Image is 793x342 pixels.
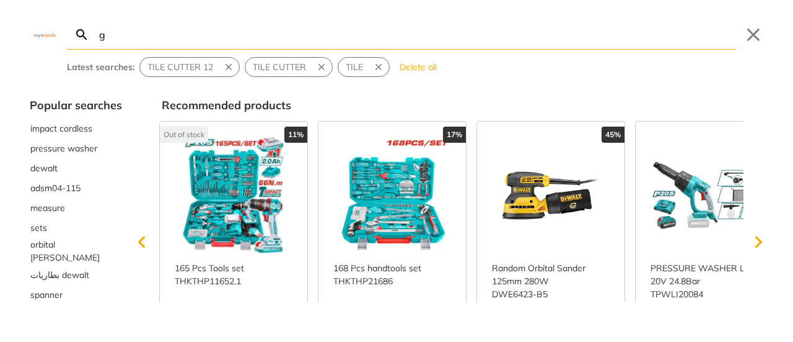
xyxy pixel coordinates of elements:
div: Suggestion: measure [30,198,122,218]
div: Latest searches: [67,61,134,74]
span: sets [30,222,47,235]
div: Suggestion: TILE CUTTER [245,57,333,77]
svg: Search [74,27,89,42]
div: Suggestion: orbital sande [30,238,122,265]
img: Close [30,32,59,37]
svg: Scroll right [746,230,771,254]
span: TILE CUTTER 12 [147,61,213,74]
button: Remove suggestion: TILE [370,58,389,76]
button: Select suggestion: measure [30,198,122,218]
span: بطاريات dewalt [30,269,89,282]
span: impact cordless [30,122,92,135]
div: Suggestion: pressure washer [30,138,122,158]
button: Select suggestion: TILE CUTTER 12 [140,58,221,76]
span: TILE [346,61,363,74]
div: Suggestion: impact cordless [30,119,122,138]
svg: Remove suggestion: TILE CUTTER [316,61,327,73]
span: dewalt [30,162,58,175]
div: Popular searches [30,97,122,114]
button: Remove suggestion: TILE CUTTER 12 [221,58,239,76]
span: orbital [PERSON_NAME] [30,238,121,264]
svg: Remove suggestion: TILE CUTTER 12 [223,61,234,73]
div: Suggestion: بطاريات dewalt [30,265,122,285]
button: Select suggestion: TILE [338,58,370,76]
div: Suggestion: dewalt [30,158,122,178]
span: adsm04-115 [30,182,81,195]
div: Suggestion: adsm04-115 [30,178,122,198]
button: Select suggestion: بطاريات dewalt [30,265,122,285]
svg: Scroll left [129,230,154,254]
div: 11% [284,127,307,143]
button: Select suggestion: impact cordless [30,119,122,138]
button: Close [743,25,763,45]
div: Recommended products [162,97,763,114]
span: spanner [30,289,63,302]
button: Select suggestion: spanner [30,285,122,305]
div: Suggestion: sets [30,218,122,238]
span: pressure washer [30,142,97,155]
button: Select suggestion: sets [30,218,122,238]
span: measure [30,202,65,215]
svg: Remove suggestion: TILE [373,61,384,73]
div: Suggestion: TILE [338,57,390,77]
span: TILE CUTTER [253,61,306,74]
div: Suggestion: TILE CUTTER 12 [139,57,240,77]
div: Out of stock [160,127,208,143]
div: 17% [443,127,466,143]
button: Select suggestion: orbital sande [30,238,122,265]
div: Suggestion: spanner [30,285,122,305]
button: Select suggestion: adsm04-115 [30,178,122,198]
button: Select suggestion: TILE CUTTER [245,58,313,76]
button: Delete all [395,57,442,77]
button: Remove suggestion: TILE CUTTER [313,58,332,76]
button: Select suggestion: pressure washer [30,138,122,158]
button: Select suggestion: dewalt [30,158,122,178]
input: Search… [97,20,736,49]
div: 45% [602,127,624,143]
